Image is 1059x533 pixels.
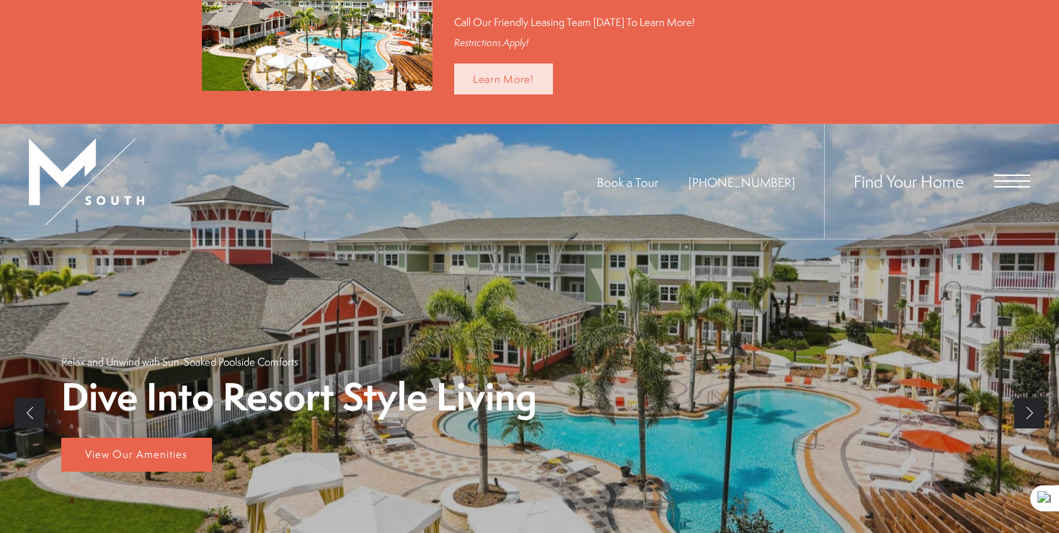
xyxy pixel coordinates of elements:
span: [PHONE_NUMBER] [688,174,795,190]
p: Relax and Unwind with Sun-Soaked Poolside Comforts [61,354,298,369]
img: MSouth [29,138,144,225]
a: Call Us at 813-570-8014 [688,174,795,190]
div: Restrictions Apply! [454,37,857,49]
button: Open Menu [994,175,1030,188]
a: Previous [14,398,45,428]
p: Dive Into Resort Style Living [61,376,537,418]
a: Find Your Home [854,169,964,193]
a: Learn More! [454,63,553,94]
a: Next [1014,398,1045,428]
a: Book a Tour [597,174,658,190]
a: View Our Amenities [61,438,212,472]
span: View Our Amenities [85,446,187,462]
